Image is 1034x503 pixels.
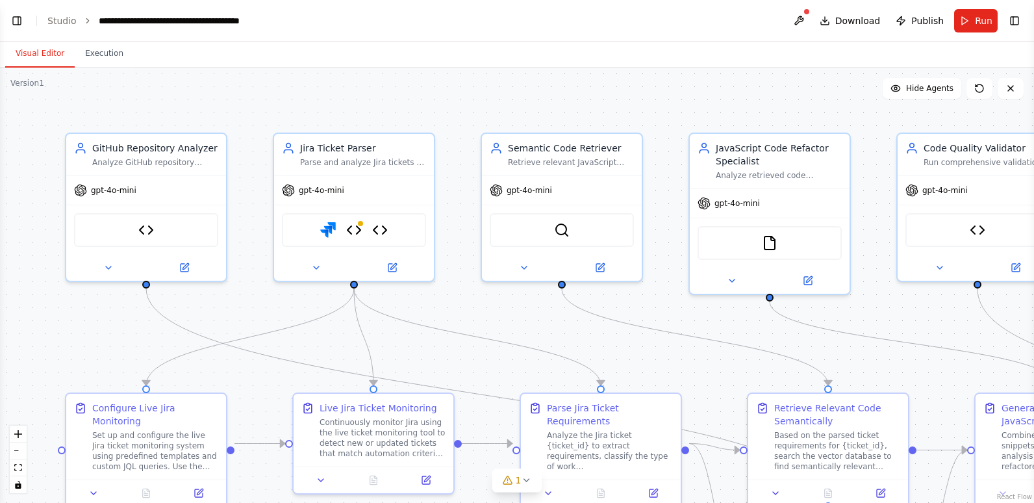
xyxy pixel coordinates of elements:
[91,185,136,196] span: gpt-4o-mini
[346,472,401,488] button: No output available
[47,16,77,26] a: Studio
[346,222,362,238] img: Jira Live Ticket Monitor Tool
[858,485,903,501] button: Open in side panel
[714,198,760,209] span: gpt-4o-mini
[176,485,221,501] button: Open in side panel
[762,235,777,251] img: FileReadTool
[92,142,218,155] div: GitHub Repository Analyzer
[320,402,437,415] div: Live Jira Ticket Monitoring
[140,289,360,385] g: Edge from d2250968-af38-46ae-b2c8-f18ce9bc4aeb to 8b7d349c-1fee-430e-92b1-1651c9ba5da6
[481,133,643,282] div: Semantic Code RetrieverRetrieve relevant JavaScript code snippets using semantic vector embedding...
[970,222,985,238] img: Test Analysis Simulator Tool
[890,9,949,32] button: Publish
[140,289,835,502] g: Edge from cee8bc11-7c48-4b5f-9cb8-d184895c2723 to 00853aaa-e4f3-4baf-a701-0196a2794c0b
[147,260,221,276] button: Open in side panel
[320,417,446,459] div: Continuously monitor Jira using the live ticket monitoring tool to detect new or updated tickets ...
[771,273,844,289] button: Open in side panel
[347,289,607,385] g: Edge from d2250968-af38-46ae-b2c8-f18ce9bc4aeb to 8cb0e3fb-cdd7-49db-a1be-8bdfb1dc5801
[92,157,218,168] div: Analyze GitHub repository structure, retrieve JavaScript files, and understand codebase dependenc...
[10,476,27,493] button: toggle interactivity
[292,393,455,495] div: Live Jira Ticket MonitoringContinuously monitor Jira using the live ticket monitoring tool to det...
[716,170,842,181] div: Analyze retrieved code snippets, combine them based on confidence scores, and generate optimized ...
[5,40,75,68] button: Visual Editor
[554,222,570,238] img: QdrantVectorSearchTool
[8,12,26,30] button: Show left sidebar
[462,437,512,450] g: Edge from 6e44ce2c-f9b7-4340-bce9-e0ffac4c6d8e to 8cb0e3fb-cdd7-49db-a1be-8bdfb1dc5801
[716,142,842,168] div: JavaScript Code Refactor Specialist
[801,485,856,501] button: No output available
[273,133,435,282] div: Jira Ticket ParserParse and analyze Jira tickets to extract requirements, classify ticket type (f...
[65,133,227,282] div: GitHub Repository AnalyzerAnalyze GitHub repository structure, retrieve JavaScript files, and und...
[689,437,740,457] g: Edge from 8cb0e3fb-cdd7-49db-a1be-8bdfb1dc5801 to 16e8cdec-c488-4732-afa8-b336d17327ac
[10,443,27,459] button: zoom out
[688,133,851,295] div: JavaScript Code Refactor SpecialistAnalyze retrieved code snippets, combine them based on confide...
[10,78,44,88] div: Version 1
[911,14,944,27] span: Publish
[508,142,634,155] div: Semantic Code Retriever
[997,493,1032,500] a: React Flow attribution
[300,142,426,155] div: Jira Ticket Parser
[906,83,953,94] span: Hide Agents
[47,14,240,27] nav: breadcrumb
[774,430,900,472] div: Based on the parsed ticket requirements for {ticket_id}, search the vector database to find seman...
[10,426,27,493] div: React Flow controls
[508,157,634,168] div: Retrieve relevant JavaScript code snippets using semantic vector embeddings based on requirements...
[355,260,429,276] button: Open in side panel
[574,485,629,501] button: No output available
[299,185,344,196] span: gpt-4o-mini
[403,472,448,488] button: Open in side panel
[119,485,174,501] button: No output available
[774,402,900,428] div: Retrieve Relevant Code Semantically
[372,222,388,238] img: Jira Automation Configurator Tool
[883,78,961,99] button: Hide Agents
[563,260,637,276] button: Open in side panel
[507,185,552,196] span: gpt-4o-mini
[75,40,134,68] button: Execution
[300,157,426,168] div: Parse and analyze Jira tickets to extract requirements, classify ticket type (feature/bug/optimiz...
[631,485,675,501] button: Open in side panel
[547,430,673,472] div: Analyze the Jira ticket {ticket_id} to extract requirements, classify the type of work (feature/b...
[320,222,336,238] img: Jira
[975,14,992,27] span: Run
[1005,12,1024,30] button: Show right sidebar
[916,444,967,457] g: Edge from 16e8cdec-c488-4732-afa8-b336d17327ac to 2e2600bc-0f8d-41f8-8063-321663259d5b
[138,222,154,238] img: GitHub Repository Manager
[92,430,218,472] div: Set up and configure the live Jira ticket monitoring system using predefined templates and custom...
[835,14,881,27] span: Download
[234,437,285,450] g: Edge from 8b7d349c-1fee-430e-92b1-1651c9ba5da6 to 6e44ce2c-f9b7-4340-bce9-e0ffac4c6d8e
[492,469,542,493] button: 1
[92,402,218,428] div: Configure Live Jira Monitoring
[516,474,522,487] span: 1
[954,9,998,32] button: Run
[10,426,27,443] button: zoom in
[922,185,968,196] span: gpt-4o-mini
[547,402,673,428] div: Parse Jira Ticket Requirements
[10,459,27,476] button: fit view
[555,289,835,385] g: Edge from 36a42221-a780-4e8d-b0a9-b402d35badc0 to 16e8cdec-c488-4732-afa8-b336d17327ac
[347,289,380,385] g: Edge from d2250968-af38-46ae-b2c8-f18ce9bc4aeb to 6e44ce2c-f9b7-4340-bce9-e0ffac4c6d8e
[814,9,886,32] button: Download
